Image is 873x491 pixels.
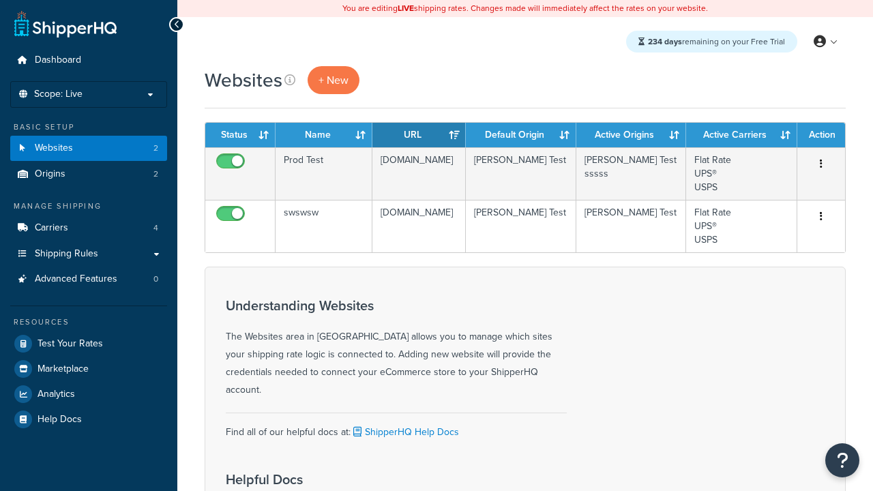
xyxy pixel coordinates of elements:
th: Status: activate to sort column ascending [205,123,276,147]
div: Resources [10,316,167,328]
h3: Understanding Websites [226,298,567,313]
span: Analytics [38,389,75,400]
td: Flat Rate UPS® USPS [686,200,797,252]
div: Find all of our helpful docs at: [226,413,567,441]
td: swswsw [276,200,372,252]
span: + New [319,72,349,88]
li: Origins [10,162,167,187]
th: Name: activate to sort column ascending [276,123,372,147]
span: Help Docs [38,414,82,426]
td: [DOMAIN_NAME] [372,200,466,252]
td: [PERSON_NAME] Test [466,147,576,200]
span: Websites [35,143,73,154]
span: Origins [35,168,65,180]
div: Basic Setup [10,121,167,133]
span: Scope: Live [34,89,83,100]
a: Test Your Rates [10,331,167,356]
a: Carriers 4 [10,215,167,241]
span: 0 [153,273,158,285]
li: Websites [10,136,167,161]
div: remaining on your Free Trial [626,31,797,53]
td: Prod Test [276,147,372,200]
th: Active Origins: activate to sort column ascending [576,123,686,147]
li: Carriers [10,215,167,241]
h1: Websites [205,67,282,93]
a: Shipping Rules [10,241,167,267]
b: LIVE [398,2,414,14]
h3: Helpful Docs [226,472,471,487]
span: Marketplace [38,363,89,375]
th: Active Carriers: activate to sort column ascending [686,123,797,147]
strong: 234 days [648,35,682,48]
span: Test Your Rates [38,338,103,350]
td: [DOMAIN_NAME] [372,147,466,200]
button: Open Resource Center [825,443,859,477]
td: [PERSON_NAME] Test [576,200,686,252]
td: Flat Rate UPS® USPS [686,147,797,200]
a: ShipperHQ Home [14,10,117,38]
a: Websites 2 [10,136,167,161]
span: 2 [153,168,158,180]
a: Analytics [10,382,167,406]
td: [PERSON_NAME] Test sssss [576,147,686,200]
li: Advanced Features [10,267,167,292]
a: + New [308,66,359,94]
span: 4 [153,222,158,234]
span: Carriers [35,222,68,234]
a: Advanced Features 0 [10,267,167,292]
a: Origins 2 [10,162,167,187]
div: The Websites area in [GEOGRAPHIC_DATA] allows you to manage which sites your shipping rate logic ... [226,298,567,399]
a: Marketplace [10,357,167,381]
td: [PERSON_NAME] Test [466,200,576,252]
a: Help Docs [10,407,167,432]
a: Dashboard [10,48,167,73]
div: Manage Shipping [10,200,167,212]
a: ShipperHQ Help Docs [351,425,459,439]
span: Dashboard [35,55,81,66]
th: Action [797,123,845,147]
span: Advanced Features [35,273,117,285]
th: Default Origin: activate to sort column ascending [466,123,576,147]
th: URL: activate to sort column ascending [372,123,466,147]
span: 2 [153,143,158,154]
span: Shipping Rules [35,248,98,260]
